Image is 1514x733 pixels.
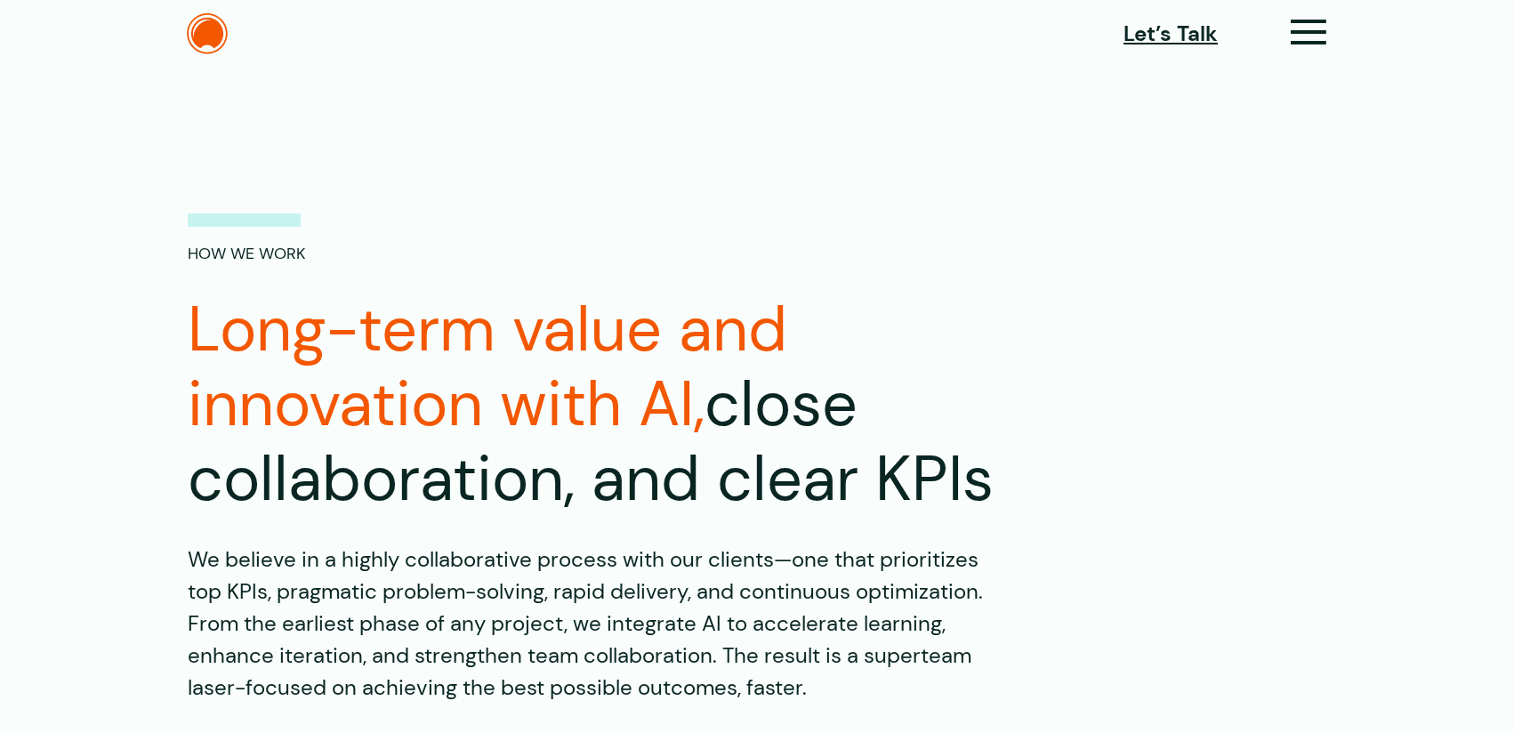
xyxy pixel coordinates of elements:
span: Long-term value and innovation with AI, [188,289,787,445]
h1: close collaboration, and clear KPIs [188,293,1077,517]
img: The Daylight Studio Logo [187,13,228,54]
a: Let’s Talk [1123,18,1218,50]
p: We believe in a highly collaborative process with our clients—one that prioritizes top KPIs, prag... [188,544,988,704]
p: How We Work [188,213,305,266]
